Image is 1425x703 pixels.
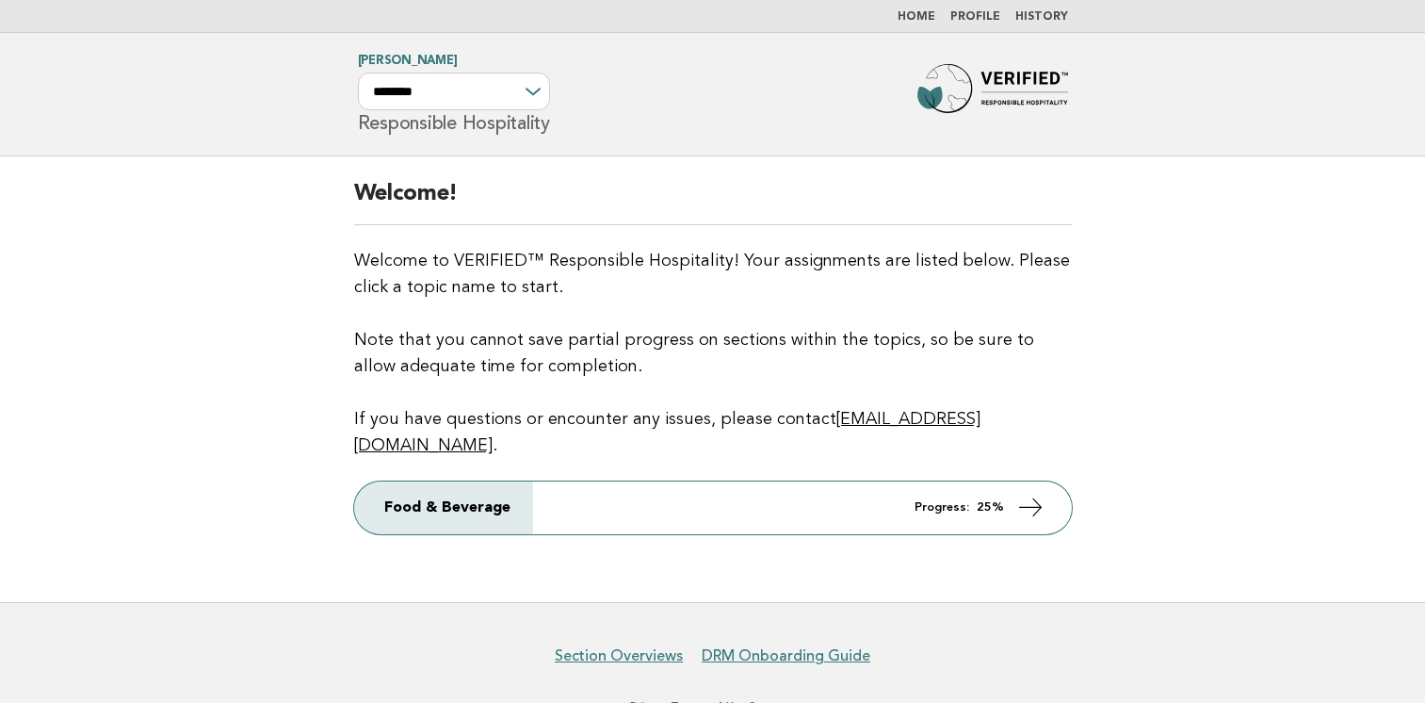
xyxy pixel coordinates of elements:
a: History [1015,11,1068,23]
a: [PERSON_NAME] [358,55,458,67]
a: [EMAIL_ADDRESS][DOMAIN_NAME] [354,411,980,454]
em: Progress: [915,501,969,514]
strong: 25% [977,501,1004,514]
img: Forbes Travel Guide [917,64,1068,124]
a: Food & Beverage Progress: 25% [354,482,1072,534]
h1: Responsible Hospitality [358,56,550,133]
a: Home [898,11,935,23]
a: Section Overviews [555,646,683,665]
h2: Welcome! [354,179,1072,225]
a: DRM Onboarding Guide [702,646,870,665]
a: Profile [950,11,1000,23]
p: Welcome to VERIFIED™ Responsible Hospitality! Your assignments are listed below. Please click a t... [354,248,1072,459]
